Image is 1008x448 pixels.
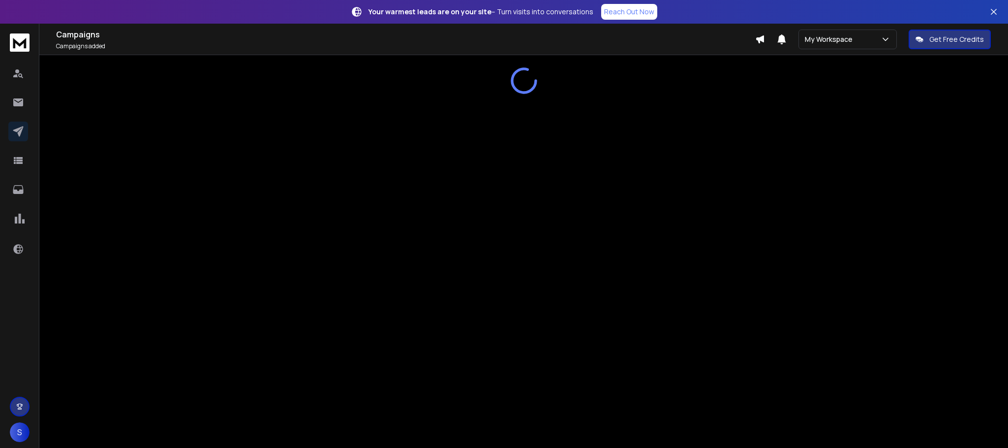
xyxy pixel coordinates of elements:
strong: Your warmest leads are on your site [368,7,491,16]
button: Get Free Credits [909,30,991,49]
p: Reach Out Now [604,7,654,17]
p: Campaigns added [56,42,755,50]
a: Reach Out Now [601,4,657,20]
p: My Workspace [805,34,856,44]
img: logo [10,33,30,52]
button: S [10,422,30,442]
h1: Campaigns [56,29,755,40]
p: Get Free Credits [929,34,984,44]
p: – Turn visits into conversations [368,7,593,17]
